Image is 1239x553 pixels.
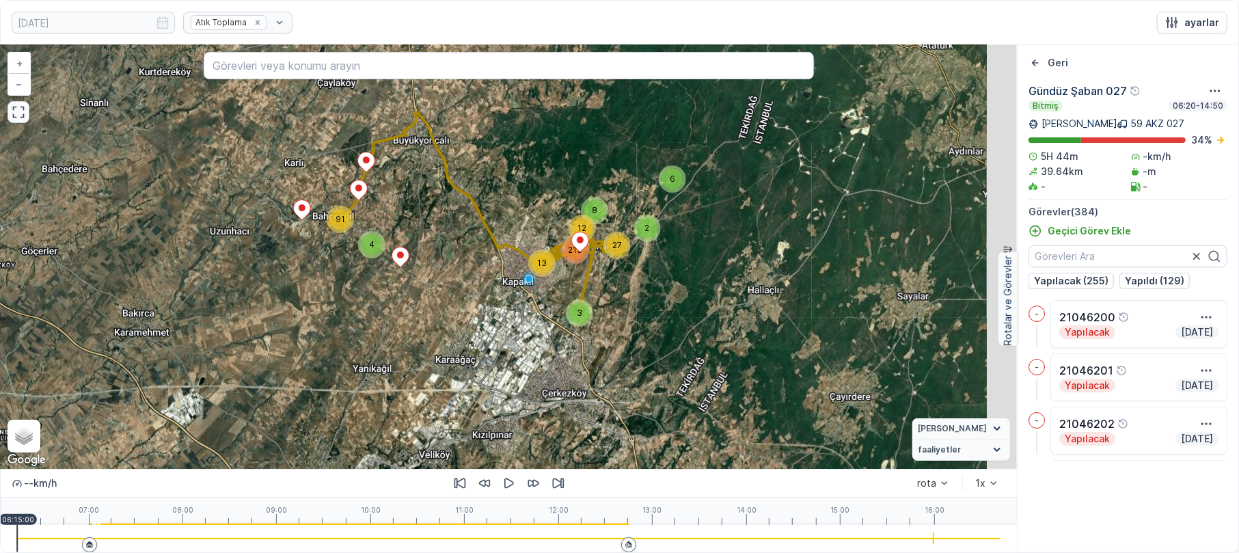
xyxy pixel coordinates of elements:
span: faaliyetler [918,444,961,455]
div: Yardım Araç İkonu [1116,365,1127,376]
div: 213 [562,237,589,264]
a: Uzaklaştır [9,74,29,94]
p: Geri [1048,56,1068,70]
p: 59 AKZ 027 [1130,117,1184,131]
div: 1x [975,478,985,489]
p: [DATE] [1180,432,1214,446]
span: 6 [670,174,675,184]
p: -km/h [1143,150,1171,163]
a: Yakınlaştır [9,53,29,74]
span: [PERSON_NAME] [918,423,987,434]
p: 39.64km [1041,165,1083,178]
span: 8 [592,205,597,215]
p: 10:00 [361,506,381,514]
a: Bu bölgeyi Google Haritalar'da açın (yeni pencerede açılır) [4,451,49,469]
p: 15:00 [830,506,849,514]
p: 06:15:00 [2,515,34,524]
a: Geçici Görev Ekle [1029,224,1131,238]
p: Gündüz Şaban 027 [1029,83,1127,99]
span: 4 [369,239,375,249]
a: Layers [9,421,39,451]
input: Görevleri veya konumu arayın [204,52,813,79]
span: 12 [577,223,586,233]
a: Geri [1029,56,1068,70]
p: Bitmiş [1031,100,1060,111]
p: Yapılacak [1063,325,1111,339]
p: Yapılacak (255) [1034,274,1108,288]
p: Yapılacak [1063,379,1111,392]
p: 34 % [1191,133,1212,147]
p: 14:00 [737,506,757,514]
div: 13 [528,249,556,277]
button: Yapılacak (255) [1029,273,1114,289]
div: rota [917,478,936,489]
p: [PERSON_NAME] [1041,117,1117,131]
div: 12 [569,215,596,242]
input: dd/mm/yyyy [12,12,175,33]
summary: [PERSON_NAME] [912,418,1010,440]
p: Görevler ( 384 ) [1029,205,1227,219]
span: − [16,78,23,90]
span: + [16,57,23,69]
p: [DATE] [1180,325,1214,339]
p: - [1035,415,1039,426]
span: 2 [644,223,649,233]
p: 21046200 [1059,309,1115,325]
p: Yapılacak [1063,432,1111,446]
span: 27 [612,240,622,250]
p: 07:00 [79,506,99,514]
p: Geçici Görev Ekle [1048,224,1131,238]
img: Google [4,451,49,469]
span: 91 [336,214,345,224]
span: 213 [568,245,582,255]
button: Yapıldı (129) [1119,273,1190,289]
div: 4 [358,231,385,258]
div: 2 [634,215,661,242]
div: Yardım Araç İkonu [1130,85,1141,96]
p: -- km/h [24,476,57,490]
p: 13:00 [642,506,662,514]
p: - [1035,308,1039,319]
span: 3 [577,308,582,318]
div: 6 [659,165,686,193]
div: Yardım Araç İkonu [1117,418,1128,429]
div: 91 [327,206,354,233]
p: 11:00 [455,506,474,514]
p: 06:20-14:50 [1171,100,1225,111]
span: 13 [537,258,547,268]
p: Yapıldı (129) [1125,274,1184,288]
p: Rotalar ve Görevler [1001,256,1015,346]
p: 16:00 [925,506,944,514]
div: Yardım Araç İkonu [1118,312,1129,323]
summary: faaliyetler [912,440,1010,461]
p: 08:00 [172,506,193,514]
p: [DATE] [1180,379,1214,392]
p: 09:00 [266,506,287,514]
div: 27 [603,232,631,259]
p: - [1041,180,1046,193]
div: 3 [566,299,593,327]
p: 21046201 [1059,362,1113,379]
div: 8 [581,197,608,224]
p: 5H 44m [1041,150,1078,163]
p: 21046202 [1059,416,1115,432]
p: 12:00 [549,506,569,514]
p: - [1143,180,1148,193]
p: - [1035,362,1039,373]
p: -m [1143,165,1157,178]
input: Görevleri Ara [1029,245,1227,267]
